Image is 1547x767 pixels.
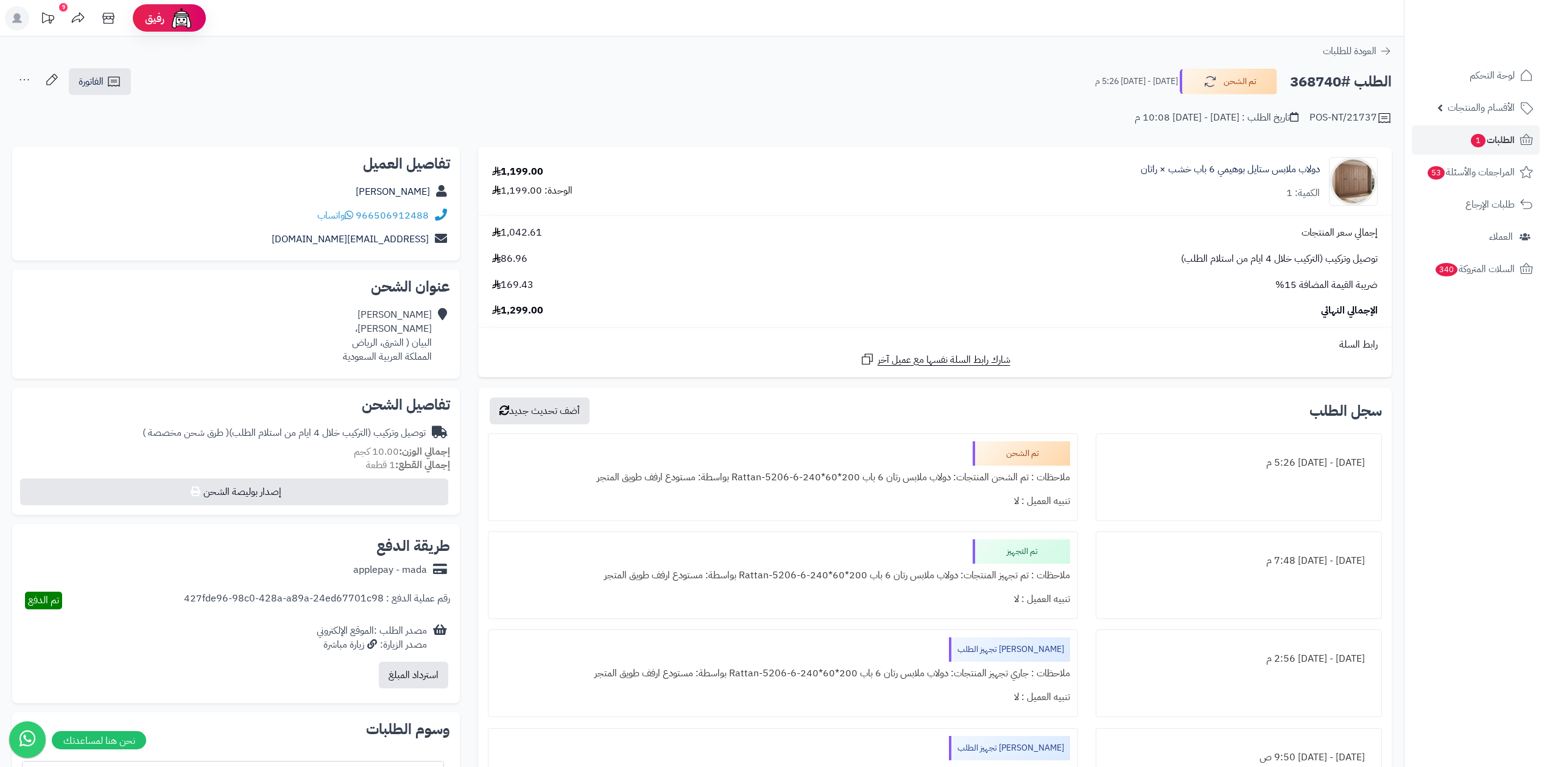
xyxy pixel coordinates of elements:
[366,458,450,472] small: 1 قطعة
[1275,278,1378,292] span: ضريبة القيمة المضافة 15%
[1412,158,1540,187] a: المراجعات والأسئلة53
[1302,226,1378,240] span: إجمالي سعر المنتجات
[492,278,534,292] span: 169.43
[496,466,1070,489] div: ملاحظات : تم الشحن المنتجات: دولاب ملابس رتان 6 باب 200*60*240-Rattan-5206-6 بواسطة: مستودع ارفف ...
[59,3,68,12] div: 9
[1412,254,1540,284] a: السلات المتروكة340
[1104,549,1374,573] div: [DATE] - [DATE] 7:48 م
[496,587,1070,611] div: تنبيه العميل : لا
[1448,99,1515,116] span: الأقسام والمنتجات
[1309,111,1392,125] div: POS-NT/21737
[496,685,1070,709] div: تنبيه العميل : لا
[169,6,194,30] img: ai-face.png
[1428,166,1445,180] span: 53
[317,638,427,652] div: مصدر الزيارة: زيارة مباشرة
[1135,111,1299,125] div: تاريخ الطلب : [DATE] - [DATE] 10:08 م
[79,74,104,89] span: الفاتورة
[22,398,450,412] h2: تفاصيل الشحن
[22,279,450,294] h2: عنوان الشحن
[28,593,59,608] span: تم الدفع
[496,564,1070,587] div: ملاحظات : تم تجهيز المنتجات: دولاب ملابس رتان 6 باب 200*60*240-Rattan-5206-6 بواسطة: مستودع ارفف ...
[1412,190,1540,219] a: طلبات الإرجاع
[22,156,450,171] h2: تفاصيل العميل
[317,208,353,223] a: واتساب
[1436,263,1457,276] span: 340
[69,68,131,95] a: الفاتورة
[860,352,1010,367] a: شارك رابط السلة نفسها مع عميل آخر
[1309,404,1382,418] h3: سجل الطلب
[317,624,427,652] div: مصدر الطلب :الموقع الإلكتروني
[1412,125,1540,155] a: الطلبات1
[1104,451,1374,475] div: [DATE] - [DATE] 5:26 م
[143,426,426,440] div: توصيل وتركيب (التركيب خلال 4 ايام من استلام الطلب)
[1104,647,1374,671] div: [DATE] - [DATE] 2:56 م
[1095,75,1178,88] small: [DATE] - [DATE] 5:26 م
[490,398,590,424] button: أضف تحديث جديد
[1321,304,1378,318] span: الإجمالي النهائي
[973,539,1070,564] div: تم التجهيز
[356,208,429,223] a: 966506912488
[949,637,1070,662] div: [PERSON_NAME] تجهيز الطلب
[354,444,450,459] small: 10.00 كجم
[20,478,448,505] button: إصدار بوليصة الشحن
[1489,228,1513,245] span: العملاء
[1323,44,1392,58] a: العودة للطلبات
[492,252,527,266] span: 86.96
[492,184,573,198] div: الوحدة: 1,199.00
[1412,61,1540,90] a: لوحة التحكم
[1464,34,1535,60] img: logo-2.png
[496,489,1070,513] div: تنبيه العميل : لا
[1330,157,1377,206] img: 1749982072-1-90x90.jpg
[184,592,450,609] div: رقم عملية الدفع : 427fde96-98c0-428a-a89a-24ed67701c98
[496,662,1070,685] div: ملاحظات : جاري تجهيز المنتجات: دولاب ملابس رتان 6 باب 200*60*240-Rattan-5206-6 بواسطة: مستودع ارف...
[1141,163,1320,177] a: دولاب ملابس ستايل بوهيمي 6 باب خشب × راتان
[343,308,432,363] div: [PERSON_NAME] [PERSON_NAME]، البيان ( الشرق، الرياض المملكة العربية السعودية
[1180,69,1277,94] button: تم الشحن
[1323,44,1376,58] span: العودة للطلبات
[1412,222,1540,251] a: العملاء
[32,6,63,33] a: تحديثات المنصة
[143,426,229,440] span: ( طرق شحن مخصصة )
[483,338,1387,352] div: رابط السلة
[353,563,427,577] div: applepay - mada
[1471,134,1485,147] span: 1
[1290,69,1392,94] h2: الطلب #368740
[949,736,1070,760] div: [PERSON_NAME] تجهيز الطلب
[395,458,450,472] strong: إجمالي القطع:
[878,353,1010,367] span: شارك رابط السلة نفسها مع عميل آخر
[272,232,429,247] a: [EMAIL_ADDRESS][DOMAIN_NAME]
[1470,131,1515,149] span: الطلبات
[1181,252,1378,266] span: توصيل وتركيب (التركيب خلال 4 ايام من استلام الطلب)
[492,226,542,240] span: 1,042.61
[1286,186,1320,200] div: الكمية: 1
[492,165,543,179] div: 1,199.00
[1465,196,1515,213] span: طلبات الإرجاع
[22,722,450,737] h2: وسوم الطلبات
[379,662,448,688] button: استرداد المبلغ
[1434,261,1515,278] span: السلات المتروكة
[145,11,164,26] span: رفيق
[973,441,1070,466] div: تم الشحن
[399,444,450,459] strong: إجمالي الوزن:
[376,539,450,553] h2: طريقة الدفع
[1426,164,1515,181] span: المراجعات والأسئلة
[1470,67,1515,84] span: لوحة التحكم
[492,304,543,318] span: 1,299.00
[356,184,430,199] a: [PERSON_NAME]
